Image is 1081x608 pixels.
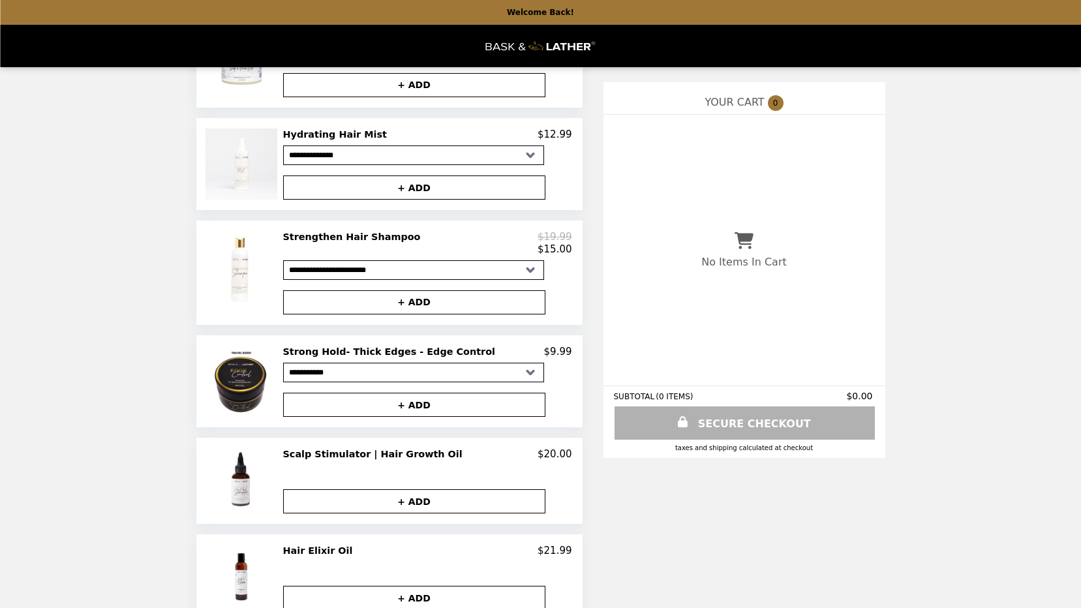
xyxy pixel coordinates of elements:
button: + ADD [283,290,545,314]
h2: Strengthen Hair Shampoo [283,231,426,243]
img: Strong Hold- Thick Edges - Edge Control [206,346,280,417]
select: Select a product variant [283,145,544,165]
select: Select a product variant [283,260,544,280]
p: $15.00 [538,243,572,255]
button: + ADD [283,393,545,417]
p: $20.00 [538,448,572,460]
button: + ADD [283,175,545,200]
img: Brand Logo [486,33,596,59]
p: $19.99 [538,231,572,243]
h2: Strong Hold- Thick Edges - Edge Control [283,346,500,357]
button: + ADD [283,489,545,513]
img: Strengthen Hair Shampoo [205,231,281,304]
img: Scalp Stimulator | Hair Growth Oil [209,448,277,513]
img: Hydrating Hair Mist [206,129,280,200]
span: YOUR CART [705,96,764,108]
div: Taxes and Shipping calculated at checkout [614,444,875,451]
span: ( 0 ITEMS ) [656,392,693,401]
p: $12.99 [538,129,572,140]
span: 0 [768,95,784,111]
p: $21.99 [538,545,572,556]
select: Select a product variant [283,363,544,382]
p: Welcome Back! [507,8,574,17]
p: $9.99 [544,346,572,357]
h2: Scalp Stimulator | Hair Growth Oil [283,448,468,460]
span: $0.00 [846,391,874,401]
h2: Hair Elixir Oil [283,545,358,556]
p: No Items In Cart [701,256,786,268]
button: + ADD [283,73,545,97]
h2: Hydrating Hair Mist [283,129,392,140]
span: SUBTOTAL [614,392,656,401]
